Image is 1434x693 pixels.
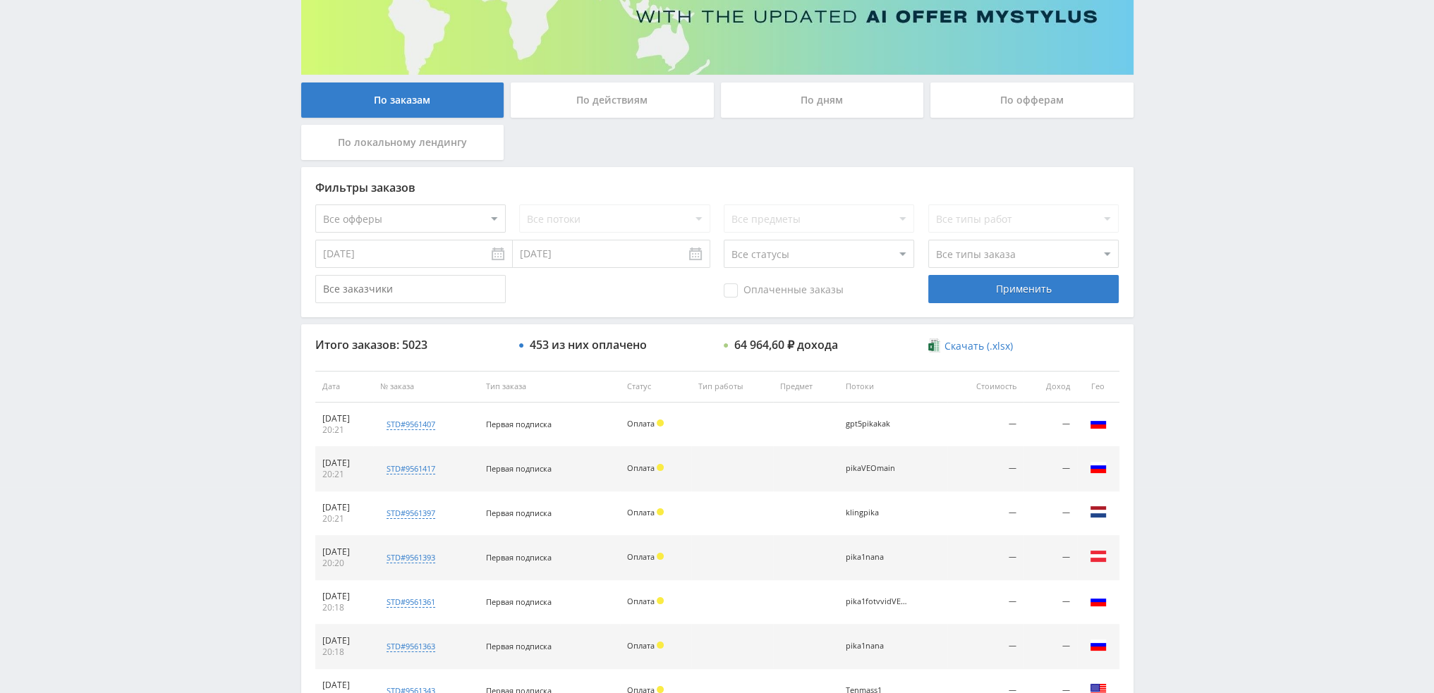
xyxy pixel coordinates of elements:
[657,597,664,604] span: Холд
[947,625,1023,669] td: —
[928,338,940,352] img: xlsx
[627,640,655,651] span: Оплата
[322,513,367,525] div: 20:21
[322,591,367,602] div: [DATE]
[721,82,924,118] div: По дням
[530,338,647,351] div: 453 из них оплачено
[839,371,947,403] th: Потоки
[928,275,1119,303] div: Применить
[928,339,1013,353] a: Скачать (.xlsx)
[322,458,367,469] div: [DATE]
[315,338,506,351] div: Итого заказов: 5023
[1077,371,1119,403] th: Гео
[1090,415,1107,431] img: rus.png
[846,508,909,517] div: klingpika
[1090,503,1107,520] img: nld.png
[322,558,367,569] div: 20:20
[947,536,1023,580] td: —
[301,125,504,160] div: По локальному лендингу
[846,597,909,606] div: pika1fotvvidVEO3
[1090,459,1107,476] img: rus.png
[657,419,664,427] span: Холд
[486,419,552,429] span: Первая подписка
[773,371,838,403] th: Предмет
[1023,536,1077,580] td: —
[1023,447,1077,491] td: —
[322,424,367,436] div: 20:21
[846,553,909,562] div: pika1nana
[486,508,552,518] span: Первая подписка
[846,419,909,429] div: gpt5pikakak
[1090,637,1107,654] img: rus.png
[627,418,655,429] span: Оплата
[322,602,367,613] div: 20:18
[322,469,367,480] div: 20:21
[387,463,435,474] div: std#9561417
[930,82,1134,118] div: По офферам
[657,642,664,649] span: Холд
[387,508,435,519] div: std#9561397
[322,680,367,691] div: [DATE]
[627,507,655,517] span: Оплата
[1023,625,1077,669] td: —
[301,82,504,118] div: По заказам
[1023,403,1077,447] td: —
[947,371,1023,403] th: Стоимость
[387,596,435,608] div: std#9561361
[657,464,664,471] span: Холд
[627,462,655,473] span: Оплата
[387,419,435,430] div: std#9561407
[486,463,552,474] span: Первая подписка
[1023,491,1077,536] td: —
[322,413,367,424] div: [DATE]
[315,371,374,403] th: Дата
[322,502,367,513] div: [DATE]
[627,551,655,562] span: Оплата
[315,181,1119,194] div: Фильтры заказов
[511,82,714,118] div: По действиям
[322,646,367,658] div: 20:18
[657,686,664,693] span: Холд
[322,635,367,646] div: [DATE]
[373,371,479,403] th: № заказа
[947,447,1023,491] td: —
[657,508,664,515] span: Холд
[1023,371,1077,403] th: Доход
[944,341,1013,352] span: Скачать (.xlsx)
[1023,580,1077,625] td: —
[691,371,773,403] th: Тип работы
[387,552,435,563] div: std#9561393
[322,546,367,558] div: [DATE]
[657,553,664,560] span: Холд
[486,596,552,607] span: Первая подписка
[620,371,691,403] th: Статус
[947,580,1023,625] td: —
[846,464,909,473] div: pikaVEOmain
[315,275,506,303] input: Все заказчики
[846,642,909,651] div: pika1nana
[627,596,655,606] span: Оплата
[479,371,620,403] th: Тип заказа
[387,641,435,652] div: std#9561363
[947,403,1023,447] td: —
[724,283,844,298] span: Оплаченные заказы
[1090,548,1107,565] img: aut.png
[947,491,1023,536] td: —
[734,338,838,351] div: 64 964,60 ₽ дохода
[486,552,552,563] span: Первая подписка
[486,641,552,651] span: Первая подписка
[1090,592,1107,609] img: rus.png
